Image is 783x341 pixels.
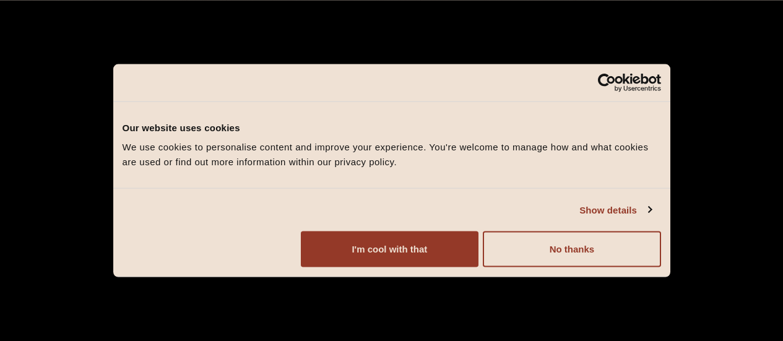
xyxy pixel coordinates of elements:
[483,231,660,267] button: No thanks
[553,73,661,92] a: Usercentrics Cookiebot - opens in a new window
[123,120,661,135] div: Our website uses cookies
[123,140,661,170] div: We use cookies to personalise content and improve your experience. You're welcome to manage how a...
[301,231,478,267] button: I'm cool with that
[579,202,651,217] a: Show details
